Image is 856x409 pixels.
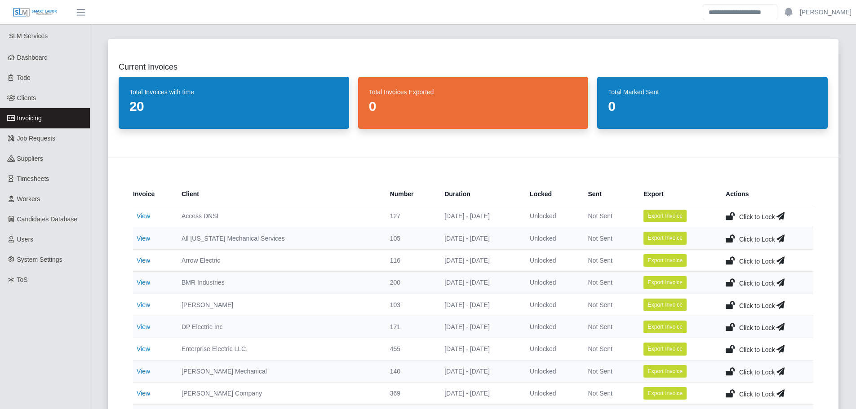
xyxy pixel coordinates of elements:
span: Click to Lock [739,280,775,287]
img: SLM Logo [13,8,58,18]
span: Clients [17,94,36,101]
td: Not Sent [581,294,637,316]
td: Access DNSI [174,205,383,227]
button: Export Invoice [643,232,687,244]
span: Click to Lock [739,391,775,398]
td: Not Sent [581,338,637,360]
a: View [137,279,150,286]
span: ToS [17,276,28,283]
button: Export Invoice [643,387,687,400]
td: Unlocked [523,383,581,405]
td: Enterprise Electric LLC. [174,338,383,360]
th: Duration [437,183,523,205]
button: Export Invoice [643,254,687,267]
td: Unlocked [523,205,581,227]
th: Export [636,183,719,205]
td: 171 [383,316,438,338]
td: [DATE] - [DATE] [437,294,523,316]
th: Locked [523,183,581,205]
a: [PERSON_NAME] [800,8,852,17]
td: 103 [383,294,438,316]
a: View [137,301,150,308]
td: 140 [383,360,438,382]
button: Export Invoice [643,210,687,222]
td: [DATE] - [DATE] [437,360,523,382]
td: Not Sent [581,249,637,271]
a: View [137,390,150,397]
td: [DATE] - [DATE] [437,249,523,271]
th: Sent [581,183,637,205]
td: [PERSON_NAME] [174,294,383,316]
th: Client [174,183,383,205]
dd: 20 [129,98,338,114]
th: Invoice [133,183,174,205]
td: [PERSON_NAME] Mechanical [174,360,383,382]
td: Not Sent [581,383,637,405]
td: [DATE] - [DATE] [437,338,523,360]
span: Click to Lock [739,236,775,243]
td: BMR Industries [174,272,383,294]
td: Unlocked [523,316,581,338]
span: Invoicing [17,114,42,122]
td: Unlocked [523,249,581,271]
span: Job Requests [17,135,56,142]
dd: 0 [369,98,578,114]
td: 116 [383,249,438,271]
a: View [137,323,150,330]
td: [DATE] - [DATE] [437,205,523,227]
span: Dashboard [17,54,48,61]
td: 369 [383,383,438,405]
span: Suppliers [17,155,43,162]
td: Not Sent [581,360,637,382]
input: Search [703,4,777,20]
td: [PERSON_NAME] Company [174,383,383,405]
a: View [137,257,150,264]
span: Click to Lock [739,302,775,309]
button: Export Invoice [643,299,687,311]
span: Click to Lock [739,369,775,376]
th: Number [383,183,438,205]
dd: 0 [608,98,817,114]
span: Click to Lock [739,324,775,331]
td: Not Sent [581,272,637,294]
span: Timesheets [17,175,49,182]
td: 105 [383,227,438,249]
th: Actions [719,183,813,205]
a: View [137,235,150,242]
button: Export Invoice [643,365,687,378]
span: Click to Lock [739,346,775,353]
span: System Settings [17,256,62,263]
td: [DATE] - [DATE] [437,227,523,249]
a: View [137,345,150,352]
td: Unlocked [523,294,581,316]
td: [DATE] - [DATE] [437,272,523,294]
td: Arrow Electric [174,249,383,271]
td: [DATE] - [DATE] [437,316,523,338]
button: Export Invoice [643,276,687,289]
span: Candidates Database [17,215,78,223]
span: Todo [17,74,31,81]
td: 455 [383,338,438,360]
td: Not Sent [581,227,637,249]
button: Export Invoice [643,343,687,355]
td: All [US_STATE] Mechanical Services [174,227,383,249]
span: SLM Services [9,32,48,40]
td: DP Electric Inc [174,316,383,338]
a: View [137,212,150,220]
td: Not Sent [581,205,637,227]
td: 200 [383,272,438,294]
td: Unlocked [523,360,581,382]
span: Click to Lock [739,213,775,220]
span: Users [17,236,34,243]
span: Click to Lock [739,258,775,265]
dt: Total Marked Sent [608,88,817,97]
dt: Total Invoices with time [129,88,338,97]
a: View [137,368,150,375]
td: Unlocked [523,338,581,360]
button: Export Invoice [643,321,687,333]
h2: Current Invoices [119,61,828,73]
dt: Total Invoices Exported [369,88,578,97]
td: Not Sent [581,316,637,338]
td: Unlocked [523,227,581,249]
td: 127 [383,205,438,227]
